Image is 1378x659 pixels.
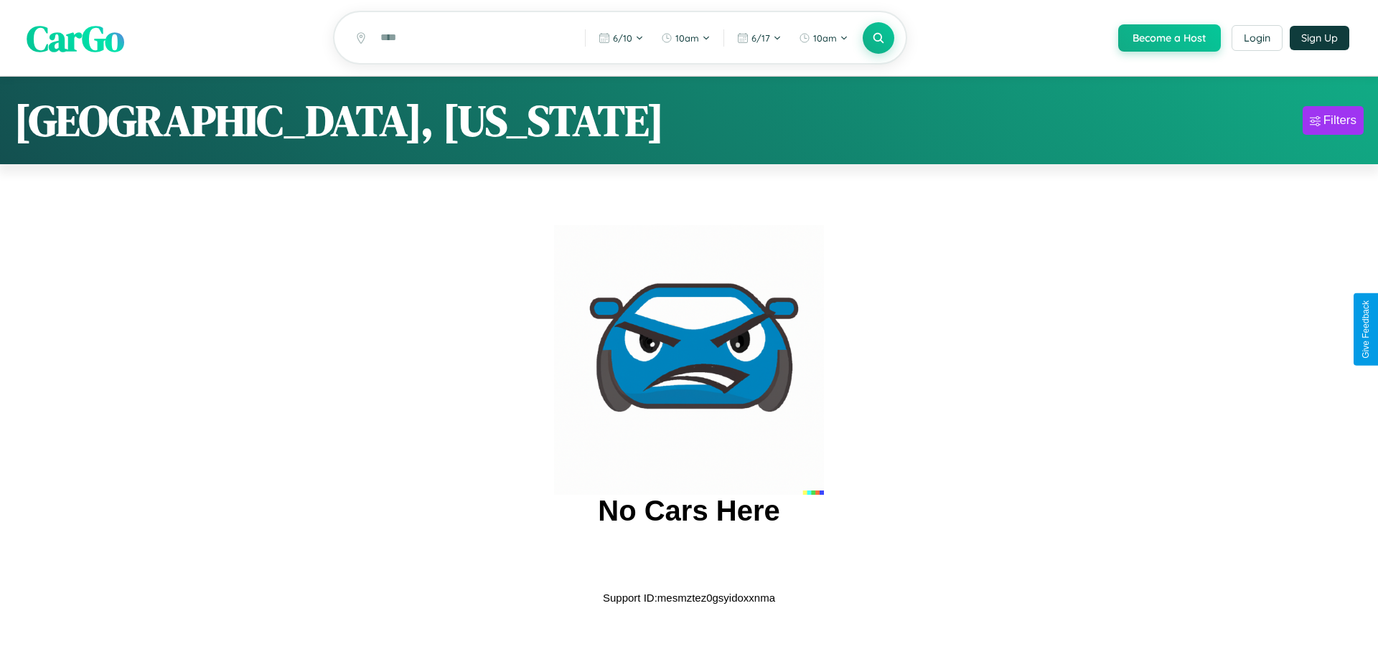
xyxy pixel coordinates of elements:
span: 10am [675,32,699,44]
span: 6 / 17 [751,32,770,44]
h2: No Cars Here [598,495,779,527]
div: Give Feedback [1361,300,1371,359]
button: 10am [792,27,856,49]
span: 10am [813,32,837,44]
span: CarGo [27,13,124,62]
span: 6 / 10 [613,32,632,44]
button: Sign Up [1290,26,1349,50]
button: 6/17 [730,27,789,49]
button: Login [1232,25,1283,51]
button: Become a Host [1118,24,1221,52]
p: Support ID: mesmztez0gsyidoxxnma [603,588,775,607]
h1: [GEOGRAPHIC_DATA], [US_STATE] [14,91,664,150]
button: Filters [1303,106,1364,135]
button: 6/10 [591,27,651,49]
img: car [554,225,824,495]
div: Filters [1323,113,1356,128]
button: 10am [654,27,718,49]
